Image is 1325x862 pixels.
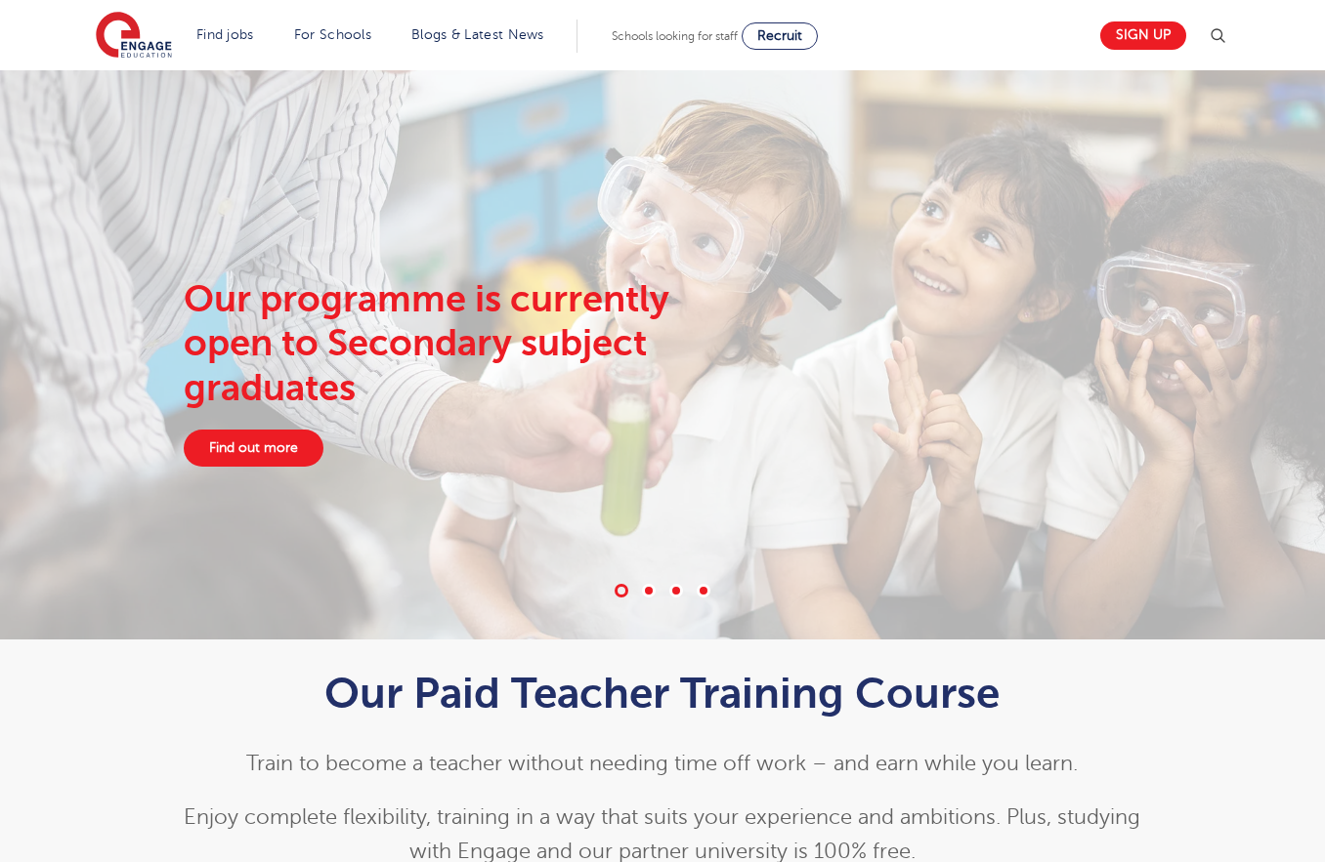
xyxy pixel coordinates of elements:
[96,12,172,61] img: Engage Education
[294,27,371,42] a: For Schools
[246,752,1078,775] span: Train to become a teacher without needing time off work – and earn while you learn.
[184,669,1142,718] h1: Our Paid Teacher Training Course
[184,277,748,411] div: Our programme is currently open to Secondary subject graduates
[742,22,818,50] a: Recruit
[612,29,738,43] span: Schools looking for staff
[1100,21,1186,50] a: Sign up
[184,430,323,467] a: Find out more
[411,27,544,42] a: Blogs & Latest News
[196,27,254,42] a: Find jobs
[757,28,802,43] span: Recruit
